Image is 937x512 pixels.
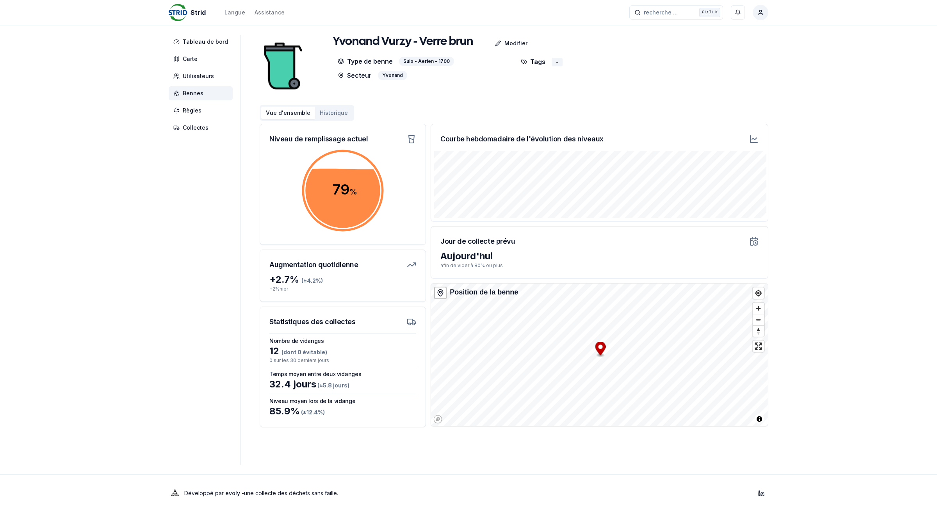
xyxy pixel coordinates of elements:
[269,273,416,286] div: + 2.7 %
[169,35,236,49] a: Tableau de bord
[269,357,416,364] p: 0 sur les 30 derniers jours
[269,316,355,327] h3: Statistiques des collectes
[224,9,245,16] div: Langue
[521,57,545,66] p: Tags
[629,5,723,20] button: recherche ...Ctrl+K
[260,35,306,97] img: bin Image
[261,107,315,119] button: Vue d'ensemble
[184,488,338,499] p: Développé par - une collecte des déchets sans faille .
[316,382,349,389] span: (± 5.8 jours )
[183,55,198,63] span: Carte
[433,415,442,424] a: Mapbox logo
[755,414,764,424] button: Toggle attribution
[269,378,416,391] div: 32.4 jours
[255,8,285,17] a: Assistance
[440,134,603,145] h3: Courbe hebdomadaire de l'évolution des niveaux
[269,370,416,378] h3: Temps moyen entre deux vidanges
[378,71,407,80] div: Yvonand
[169,487,181,500] img: Evoly Logo
[269,286,416,292] p: + 2 % hier
[225,490,240,496] a: evoly
[450,287,518,298] div: Position de la benne
[169,121,236,135] a: Collectes
[644,9,678,16] span: recherche ...
[169,103,236,118] a: Règles
[169,8,209,17] a: Strid
[191,8,206,17] span: Strid
[753,303,764,314] button: Zoom in
[440,250,759,262] div: Aujourd'hui
[333,35,473,49] h1: Yvonand Vurzy - Verre brun
[552,58,563,66] div: -
[269,397,416,405] h3: Niveau moyen lors de la vidange
[473,36,534,51] a: Modifier
[269,345,416,357] div: 12
[595,342,606,358] div: Map marker
[269,405,416,417] div: 85.9 %
[279,349,327,355] span: (dont 0 évitable)
[183,107,201,114] span: Règles
[269,337,416,345] h3: Nombre de vidanges
[224,8,245,17] button: Langue
[169,86,236,100] a: Bennes
[269,134,368,145] h3: Niveau de remplissage actuel
[431,284,770,426] canvas: Map
[183,124,208,132] span: Collectes
[440,262,759,269] p: afin de vider à 80% ou plus
[399,57,454,66] div: Sulo - Aerien - 1700
[183,89,203,97] span: Bennes
[753,326,764,337] span: Reset bearing to north
[315,107,353,119] button: Historique
[753,325,764,337] button: Reset bearing to north
[169,3,187,22] img: Strid Logo
[338,57,393,66] p: Type de benne
[169,69,236,83] a: Utilisateurs
[753,314,764,325] button: Zoom out
[440,236,515,247] h3: Jour de collecte prévu
[269,259,358,270] h3: Augmentation quotidienne
[504,39,527,47] p: Modifier
[753,341,764,352] button: Enter fullscreen
[183,38,228,46] span: Tableau de bord
[169,52,236,66] a: Carte
[300,409,325,416] span: (± 12.4 %)
[183,72,214,80] span: Utilisateurs
[338,71,372,80] p: Secteur
[753,287,764,299] button: Find my location
[301,277,323,284] span: (± 4.2 %)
